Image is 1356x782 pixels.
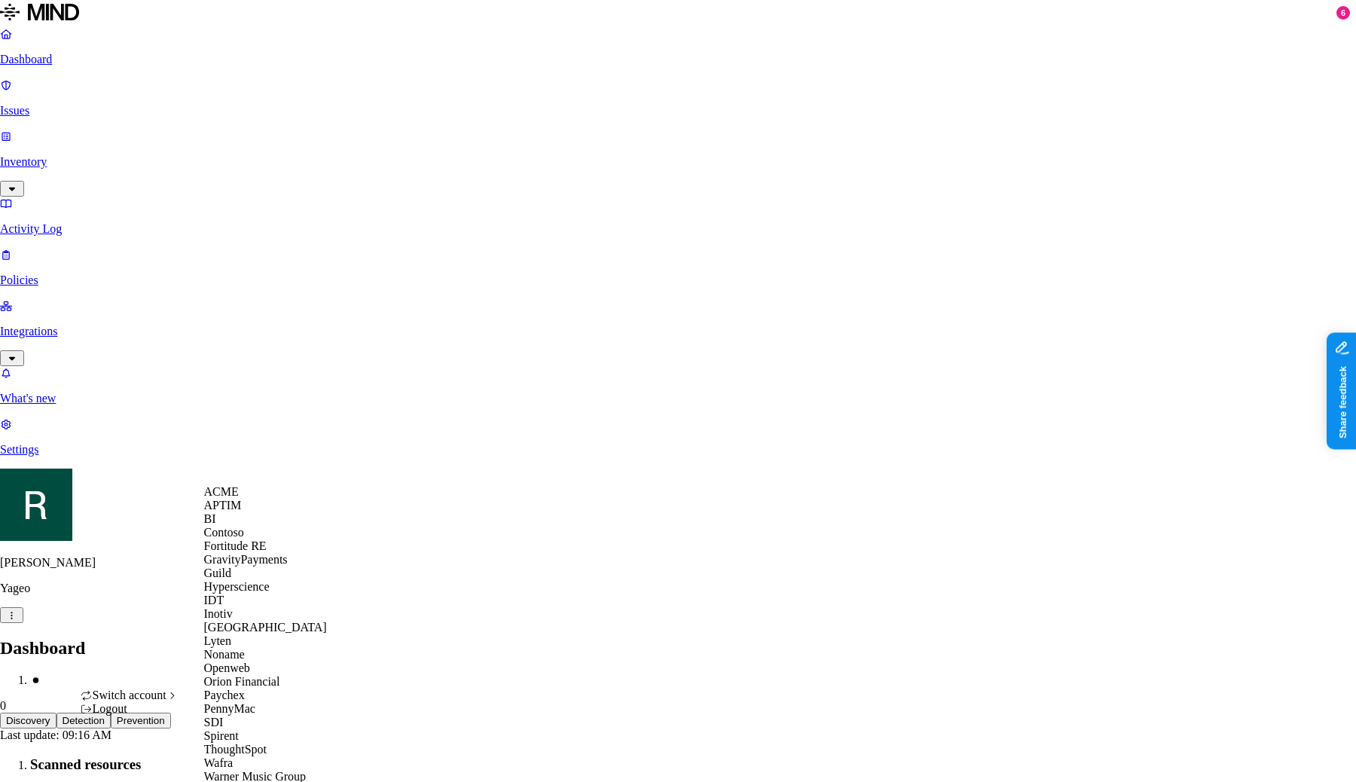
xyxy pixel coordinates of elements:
span: Guild [204,567,231,579]
span: ACME [204,485,239,498]
span: BI [204,512,216,525]
span: Lyten [204,634,231,647]
span: Spirent [204,729,239,742]
span: APTIM [204,499,242,512]
span: Inotiv [204,607,233,620]
span: Noname [204,648,245,661]
div: Logout [81,702,179,716]
span: GravityPayments [204,553,288,566]
span: SDI [204,716,224,729]
span: Hyperscience [204,580,270,593]
span: Paychex [204,689,245,701]
span: Orion Financial [204,675,280,688]
span: IDT [204,594,224,606]
span: Switch account [93,689,166,701]
span: Contoso [204,526,244,539]
span: ThoughtSpot [204,743,267,756]
span: PennyMac [204,702,255,715]
span: Wafra [204,756,234,769]
span: Fortitude RE [204,539,267,552]
span: Openweb [204,661,250,674]
span: [GEOGRAPHIC_DATA] [204,621,327,634]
